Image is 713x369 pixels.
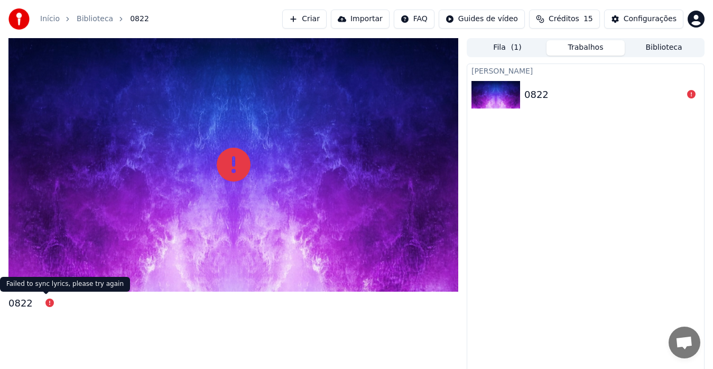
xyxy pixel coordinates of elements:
[8,8,30,30] img: youka
[331,10,390,29] button: Importar
[625,40,703,56] button: Biblioteca
[77,14,113,24] a: Biblioteca
[439,10,525,29] button: Guides de vídeo
[669,327,700,358] a: Bate-papo aberto
[40,14,149,24] nav: breadcrumb
[467,64,704,77] div: [PERSON_NAME]
[547,40,625,56] button: Trabalhos
[511,42,522,53] span: ( 1 )
[40,14,60,24] a: Início
[549,14,579,24] span: Créditos
[130,14,149,24] span: 0822
[604,10,683,29] button: Configurações
[584,14,593,24] span: 15
[394,10,434,29] button: FAQ
[624,14,677,24] div: Configurações
[8,296,33,311] div: 0822
[529,10,600,29] button: Créditos15
[282,10,327,29] button: Criar
[524,87,549,102] div: 0822
[468,40,547,56] button: Fila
